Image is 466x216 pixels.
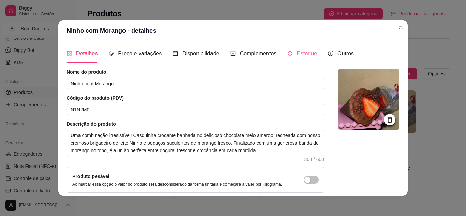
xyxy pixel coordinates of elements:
span: Disponibilidade [182,51,219,56]
p: Ao marcar essa opção o valor do produto será desconsiderado da forma unitária e começará a valer ... [72,182,282,187]
article: Código do produto (PDV) [67,95,324,101]
input: Ex.: Hamburguer de costela [67,78,324,89]
label: Produto pesável [72,174,110,179]
span: info-circle [328,51,333,56]
img: logo da loja [338,69,399,130]
input: Ex.: 123 [67,104,324,115]
span: plus-square [230,51,236,56]
span: calendar [173,51,178,56]
header: Ninho com Morango - detalhes [58,20,408,41]
span: Preço e variações [118,51,162,56]
span: Estoque [297,51,317,56]
span: code-sandbox [287,51,293,56]
article: Descrição do produto [67,120,324,127]
span: Outros [337,51,354,56]
span: Detalhes [76,51,98,56]
textarea: Uma combinação irresistível! Casquinha crocante banhada no delicioso chocolate meio amargo, reche... [67,130,324,156]
span: Complementos [240,51,277,56]
button: Close [395,22,406,33]
span: tags [108,51,114,56]
article: Nome do produto [67,69,324,75]
span: appstore [67,51,72,56]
